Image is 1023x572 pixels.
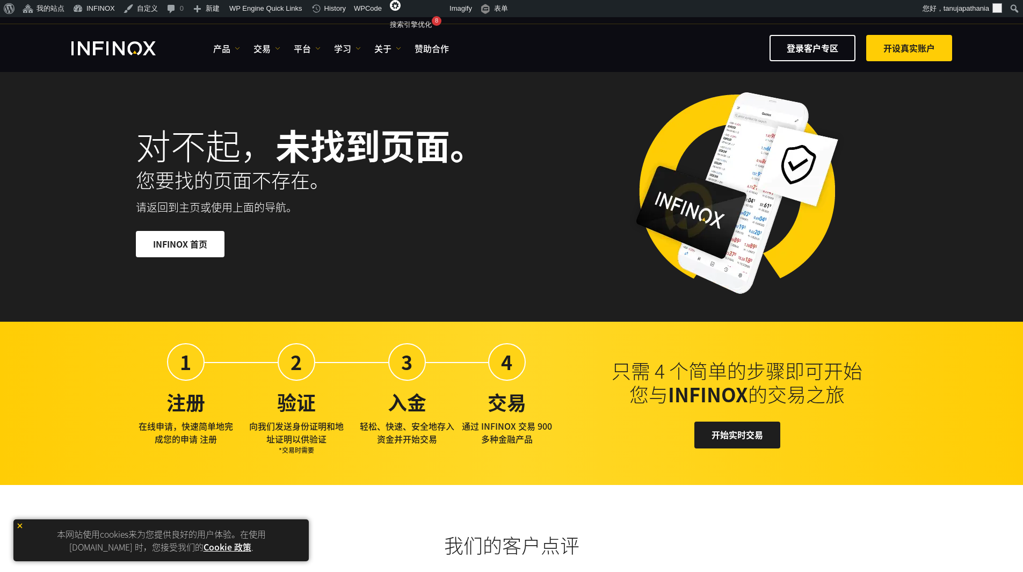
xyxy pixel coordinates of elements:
[457,419,557,445] p: 通过 INFINOX 交易 900 多种金融产品
[136,168,497,192] h2: 您要找的页面不存在。
[374,42,401,55] a: 关于
[246,419,346,455] p: 向我们发送身份证明和地址证明以供验证
[19,525,303,556] p: 本网站使用cookies来为您提供良好的用户体验。在使用 [DOMAIN_NAME] 时，您接受我们的 .
[501,347,512,375] strong: 4
[294,42,321,55] a: 平台
[16,522,24,530] img: yellow close icon
[136,126,497,163] h1: 对不起，
[668,380,748,408] strong: INFINOX
[166,388,205,416] strong: 注册
[180,347,191,375] strong: 1
[136,200,497,215] p: 请返回到主页或使用上面的导航。
[334,42,361,55] a: 学习
[944,4,989,12] span: tanujapathania
[488,388,526,416] strong: 交易
[213,42,240,55] a: 产品
[204,540,251,553] a: Cookie 政策
[866,35,952,61] a: 开设真实账户
[277,388,316,416] strong: 验证
[246,445,346,455] span: *交易时需要
[694,422,780,448] a: 开始实时交易
[357,419,457,445] p: 轻松、快速、安全地存入资金并开始交易
[136,419,236,445] p: 在线申请，快速简单地完成您的申请 注册
[401,347,412,375] strong: 3
[136,533,888,557] h2: 我们的客户点评
[71,41,181,55] a: INFINOX Logo
[275,119,485,170] strong: 未找到页面。
[291,347,302,375] strong: 2
[388,388,426,416] strong: 入金
[253,42,280,55] a: 交易
[415,42,449,55] a: 赞助合作
[136,231,224,257] a: INFINOX 首页
[390,20,432,28] span: 搜索引擎优化
[770,35,855,61] a: 登录客户专区
[603,359,872,406] h2: 只需 4 个简单的步骤即可开始您与 的交易之旅
[432,16,441,26] div: 8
